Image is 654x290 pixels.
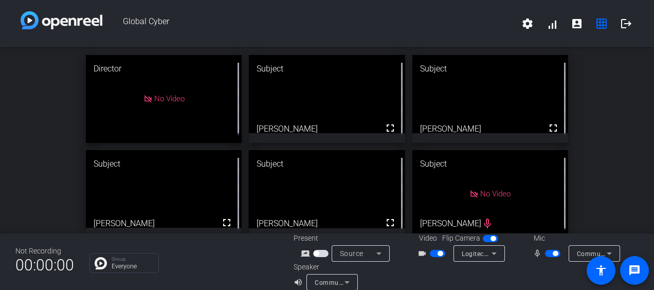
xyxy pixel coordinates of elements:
div: Mic [523,233,626,244]
div: Director [86,55,242,83]
span: Source [340,249,364,258]
mat-icon: account_box [571,17,583,30]
mat-icon: videocam_outline [417,247,430,260]
div: Subject [412,55,569,83]
mat-icon: fullscreen [384,122,396,134]
mat-icon: mic_none [533,247,545,260]
p: Everyone [112,263,153,269]
mat-icon: fullscreen [221,216,233,229]
span: Logitech Webcam C925e (046d:085b) [462,249,576,258]
mat-icon: fullscreen [547,122,559,134]
span: 00:00:00 [15,252,74,278]
div: Subject [86,150,242,178]
div: Speaker [294,262,355,273]
mat-icon: logout [620,17,632,30]
mat-icon: screen_share_outline [301,247,313,260]
div: Not Recording [15,246,74,257]
mat-icon: accessibility [595,264,607,277]
div: Subject [249,55,405,83]
span: Communications - Echo Cancelling Speakerphone (2- Jabra SPEAK 510 USB) (0b0e:0422) [315,278,585,286]
span: Global Cyber [102,11,515,36]
button: signal_cellular_alt [540,11,565,36]
span: No Video [154,94,185,103]
span: No Video [480,189,511,198]
p: Group [112,257,153,262]
mat-icon: volume_up [294,276,306,288]
span: Flip Camera [442,233,480,244]
mat-icon: grid_on [595,17,608,30]
mat-icon: message [628,264,641,277]
div: Subject [412,150,569,178]
img: Chat Icon [95,257,107,269]
mat-icon: settings [521,17,534,30]
div: Present [294,233,396,244]
img: white-gradient.svg [21,11,102,29]
span: Video [419,233,437,244]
